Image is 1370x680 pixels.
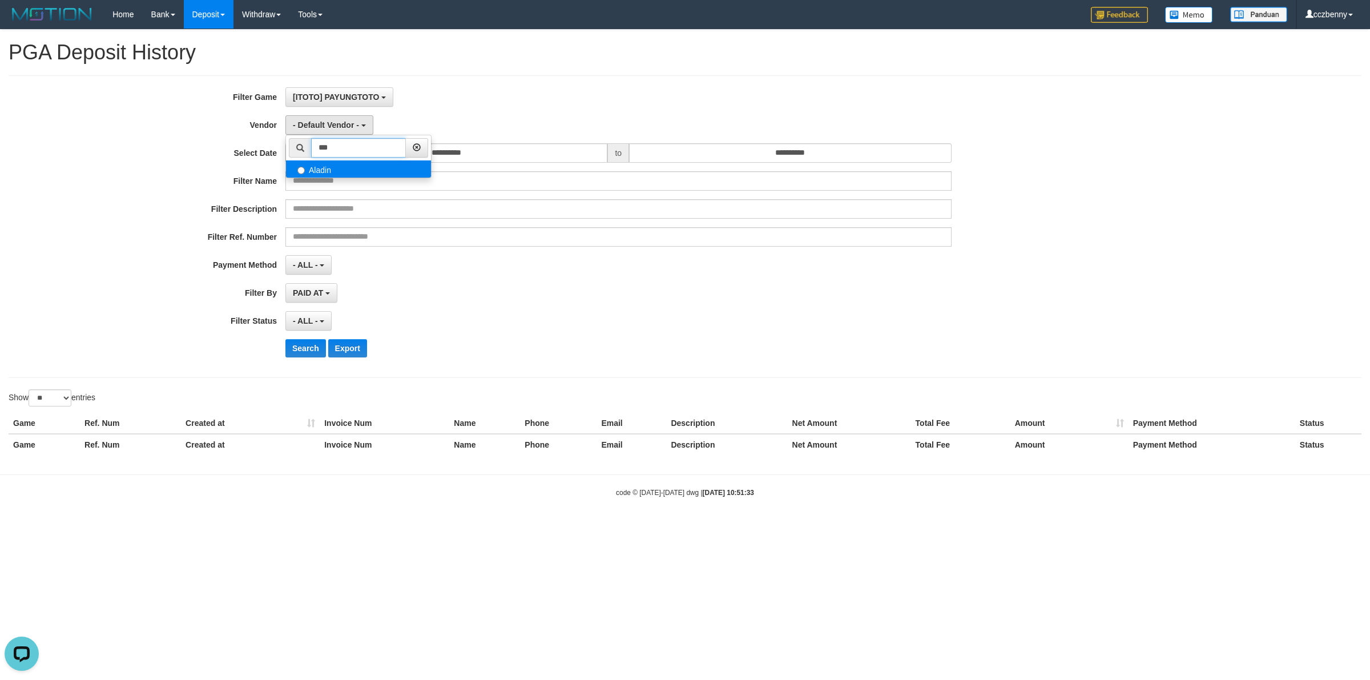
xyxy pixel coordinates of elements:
[293,316,318,325] span: - ALL -
[5,5,39,39] button: Open LiveChat chat widget
[286,160,431,178] label: Aladin
[293,288,323,297] span: PAID AT
[9,41,1361,64] h1: PGA Deposit History
[9,434,80,455] th: Game
[285,255,332,275] button: - ALL -
[285,339,326,357] button: Search
[788,434,911,455] th: Net Amount
[666,434,787,455] th: Description
[788,413,911,434] th: Net Amount
[293,92,379,102] span: [ITOTO] PAYUNGTOTO
[911,434,1010,455] th: Total Fee
[616,489,754,497] small: code © [DATE]-[DATE] dwg |
[285,311,332,331] button: - ALL -
[293,260,318,269] span: - ALL -
[9,413,80,434] th: Game
[181,434,320,455] th: Created at
[520,434,597,455] th: Phone
[1129,413,1295,434] th: Payment Method
[1129,434,1295,455] th: Payment Method
[1010,413,1129,434] th: Amount
[320,434,449,455] th: Invoice Num
[285,87,393,107] button: [ITOTO] PAYUNGTOTO
[1091,7,1148,23] img: Feedback.jpg
[911,413,1010,434] th: Total Fee
[1295,413,1361,434] th: Status
[597,434,666,455] th: Email
[297,167,305,174] input: Aladin
[9,6,95,23] img: MOTION_logo.png
[320,413,449,434] th: Invoice Num
[449,434,520,455] th: Name
[607,143,629,163] span: to
[666,413,787,434] th: Description
[1295,434,1361,455] th: Status
[328,339,367,357] button: Export
[520,413,597,434] th: Phone
[449,413,520,434] th: Name
[80,413,181,434] th: Ref. Num
[29,389,71,407] select: Showentries
[181,413,320,434] th: Created at
[1230,7,1287,22] img: panduan.png
[1165,7,1213,23] img: Button%20Memo.svg
[597,413,666,434] th: Email
[293,120,359,130] span: - Default Vendor -
[9,389,95,407] label: Show entries
[703,489,754,497] strong: [DATE] 10:51:33
[285,283,337,303] button: PAID AT
[80,434,181,455] th: Ref. Num
[1010,434,1129,455] th: Amount
[285,115,373,135] button: - Default Vendor -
